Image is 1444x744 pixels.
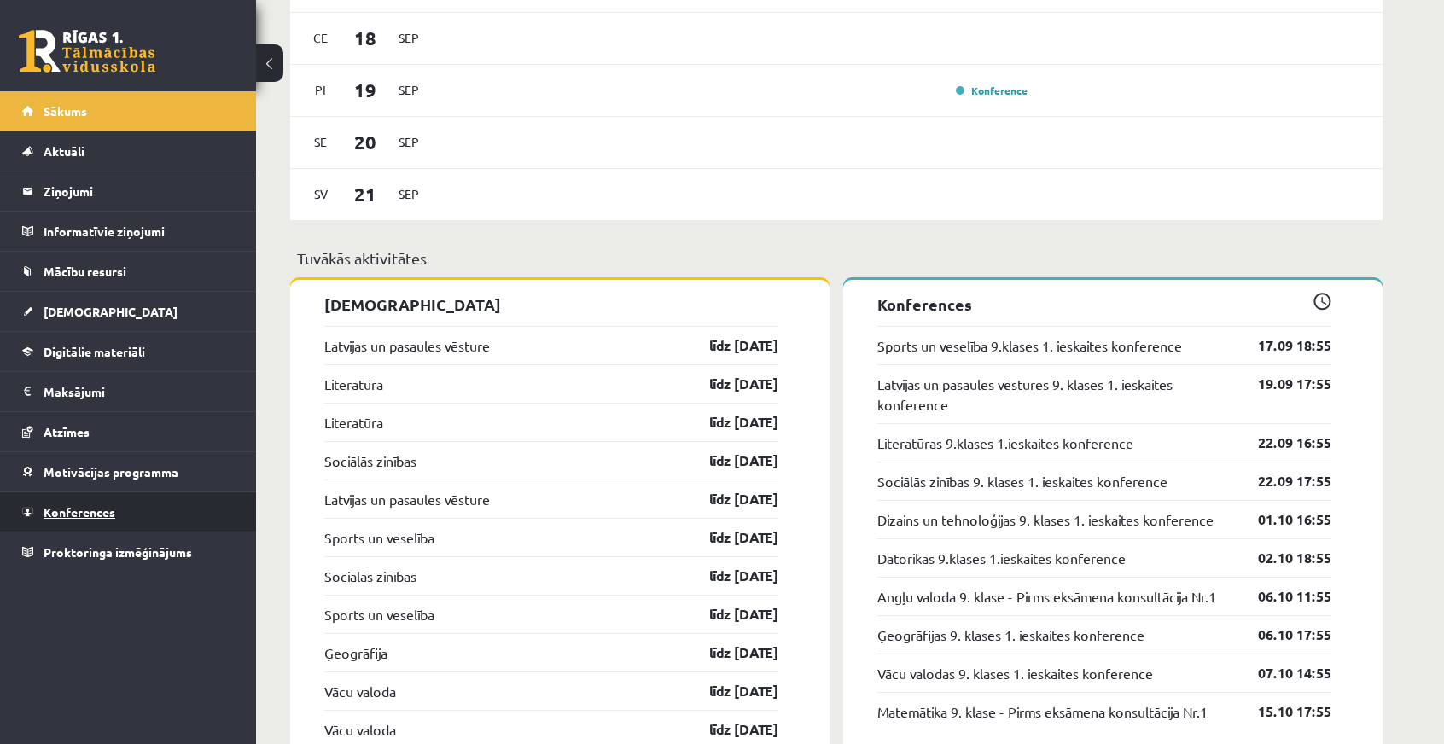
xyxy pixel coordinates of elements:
[22,212,235,251] a: Informatīvie ziņojumi
[22,492,235,532] a: Konferences
[877,335,1182,356] a: Sports un veselība 9.klases 1. ieskaites konference
[391,77,427,103] span: Sep
[303,181,339,207] span: Sv
[22,171,235,211] a: Ziņojumi
[1232,433,1331,453] a: 22.09 16:55
[22,332,235,371] a: Digitālie materiāli
[956,84,1028,97] a: Konference
[679,642,778,663] a: līdz [DATE]
[22,532,235,572] a: Proktoringa izmēģinājums
[679,412,778,433] a: līdz [DATE]
[679,489,778,509] a: līdz [DATE]
[1232,509,1331,530] a: 01.10 16:55
[324,719,396,740] a: Vācu valoda
[19,30,155,73] a: Rīgas 1. Tālmācības vidusskola
[339,180,392,208] span: 21
[877,586,1216,607] a: Angļu valoda 9. klase - Pirms eksāmena konsultācija Nr.1
[44,304,178,319] span: [DEMOGRAPHIC_DATA]
[679,335,778,356] a: līdz [DATE]
[44,372,235,411] legend: Maksājumi
[22,131,235,171] a: Aktuāli
[22,292,235,331] a: [DEMOGRAPHIC_DATA]
[339,128,392,156] span: 20
[1232,625,1331,645] a: 06.10 17:55
[877,293,1331,316] p: Konferences
[877,374,1232,415] a: Latvijas un pasaules vēstures 9. klases 1. ieskaites konference
[1232,471,1331,491] a: 22.09 17:55
[877,548,1126,568] a: Datorikas 9.klases 1.ieskaites konference
[44,464,178,480] span: Motivācijas programma
[44,171,235,211] legend: Ziņojumi
[679,681,778,701] a: līdz [DATE]
[1232,701,1331,722] a: 15.10 17:55
[679,566,778,586] a: līdz [DATE]
[324,293,778,316] p: [DEMOGRAPHIC_DATA]
[877,625,1144,645] a: Ģeogrāfijas 9. klases 1. ieskaites konference
[324,450,416,471] a: Sociālās zinības
[44,103,87,119] span: Sākums
[1232,374,1331,394] a: 19.09 17:55
[679,719,778,740] a: līdz [DATE]
[324,604,434,625] a: Sports un veselība
[1232,548,1331,568] a: 02.10 18:55
[391,129,427,155] span: Sep
[44,504,115,520] span: Konferences
[44,143,84,159] span: Aktuāli
[679,450,778,471] a: līdz [DATE]
[877,471,1167,491] a: Sociālās zinības 9. klases 1. ieskaites konference
[44,424,90,439] span: Atzīmes
[1232,335,1331,356] a: 17.09 18:55
[877,433,1133,453] a: Literatūras 9.klases 1.ieskaites konference
[324,489,490,509] a: Latvijas un pasaules vēsture
[303,25,339,51] span: Ce
[877,663,1153,683] a: Vācu valodas 9. klases 1. ieskaites konference
[679,374,778,394] a: līdz [DATE]
[44,544,192,560] span: Proktoringa izmēģinājums
[324,566,416,586] a: Sociālās zinības
[1232,586,1331,607] a: 06.10 11:55
[339,76,392,104] span: 19
[679,527,778,548] a: līdz [DATE]
[391,181,427,207] span: Sep
[44,212,235,251] legend: Informatīvie ziņojumi
[877,701,1208,722] a: Matemātika 9. klase - Pirms eksāmena konsultācija Nr.1
[44,264,126,279] span: Mācību resursi
[303,77,339,103] span: Pi
[44,344,145,359] span: Digitālie materiāli
[679,604,778,625] a: līdz [DATE]
[324,527,434,548] a: Sports un veselība
[297,247,1376,270] p: Tuvākās aktivitātes
[324,374,383,394] a: Literatūra
[22,412,235,451] a: Atzīmes
[22,452,235,491] a: Motivācijas programma
[877,509,1214,530] a: Dizains un tehnoloģijas 9. klases 1. ieskaites konference
[22,372,235,411] a: Maksājumi
[324,681,396,701] a: Vācu valoda
[391,25,427,51] span: Sep
[324,412,383,433] a: Literatūra
[303,129,339,155] span: Se
[324,335,490,356] a: Latvijas un pasaules vēsture
[22,91,235,131] a: Sākums
[339,24,392,52] span: 18
[22,252,235,291] a: Mācību resursi
[324,642,387,663] a: Ģeogrāfija
[1232,663,1331,683] a: 07.10 14:55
